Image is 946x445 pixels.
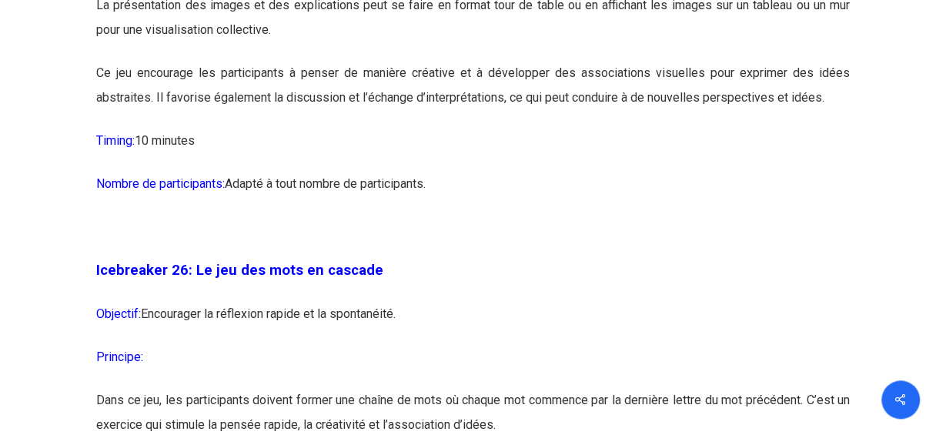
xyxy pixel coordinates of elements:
[96,176,225,191] span: Nombre de participants:
[96,262,383,279] span: Icebreaker 26: Le jeu des mots en cascade
[96,129,850,172] p: 10 minutes
[96,350,143,364] span: Principe:
[96,172,850,215] p: Adapté à tout nombre de participants.
[96,306,141,321] span: Objectif:
[96,61,850,129] p: Ce jeu encourage les participants à penser de manière créative et à développer des associations v...
[96,133,135,148] span: Timing:
[96,302,850,345] p: Encourager la réflexion rapide et la spontanéité.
